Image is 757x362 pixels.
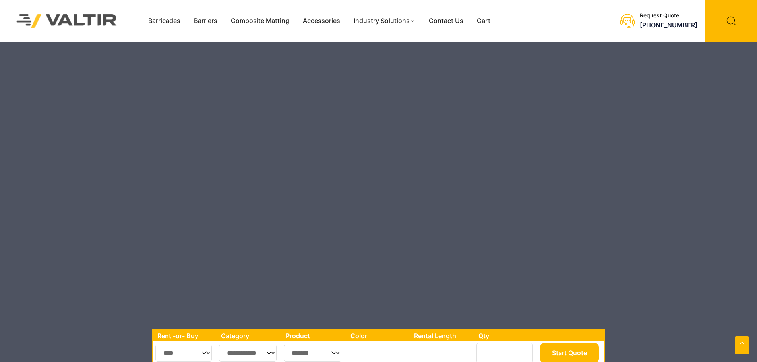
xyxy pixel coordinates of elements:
a: Barricades [141,15,187,27]
a: Go to top [735,336,749,354]
th: Rental Length [410,331,474,341]
a: Accessories [296,15,347,27]
th: Category [217,331,282,341]
a: Contact Us [422,15,470,27]
th: Product [282,331,347,341]
th: Rent -or- Buy [153,331,217,341]
div: Request Quote [640,13,697,19]
a: Barriers [187,15,224,27]
a: Composite Matting [224,15,296,27]
img: Valtir Rentals [6,4,128,38]
th: Color [347,331,410,341]
a: [PHONE_NUMBER] [640,21,697,29]
th: Qty [474,331,538,341]
a: Cart [470,15,497,27]
a: Industry Solutions [347,15,422,27]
